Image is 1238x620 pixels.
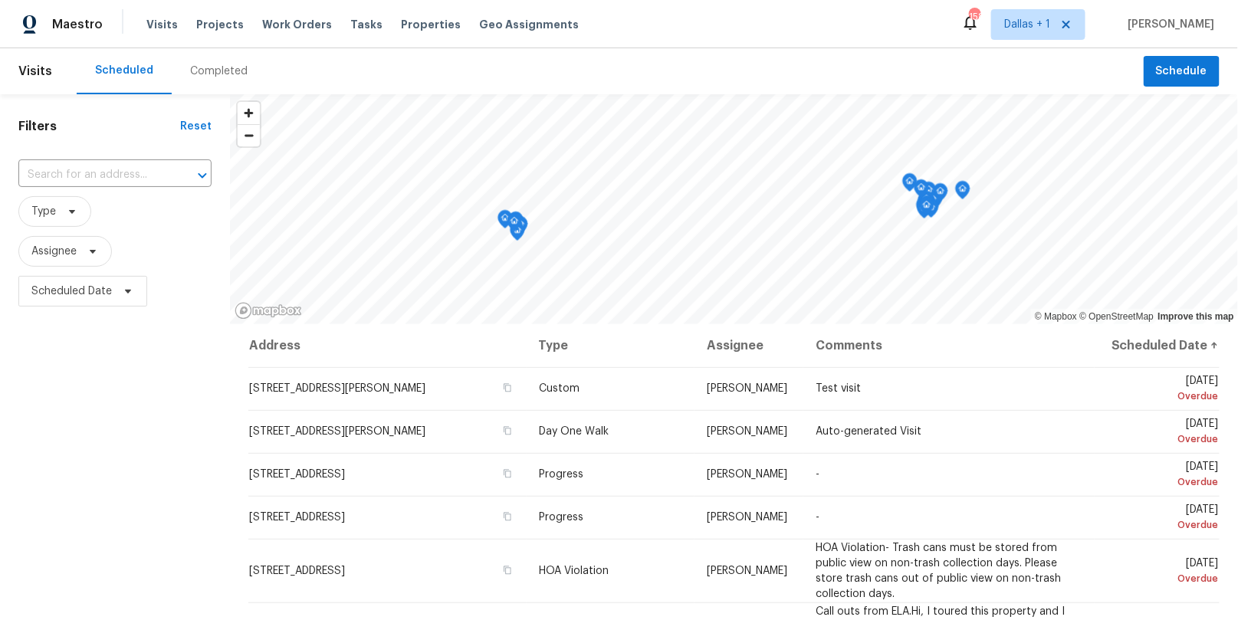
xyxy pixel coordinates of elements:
[508,212,524,235] div: Map marker
[955,181,970,205] div: Map marker
[816,469,819,480] span: -
[539,469,583,480] span: Progress
[192,165,213,186] button: Open
[539,426,609,437] span: Day One Walk
[1107,461,1219,490] span: [DATE]
[1035,311,1077,322] a: Mapbox
[497,210,513,234] div: Map marker
[1144,56,1220,87] button: Schedule
[917,200,932,224] div: Map marker
[190,64,248,79] div: Completed
[1107,517,1219,533] div: Overdue
[1107,558,1219,586] span: [DATE]
[707,383,787,394] span: [PERSON_NAME]
[196,17,244,32] span: Projects
[919,197,934,221] div: Map marker
[1158,311,1234,322] a: Improve this map
[249,512,345,523] span: [STREET_ADDRESS]
[539,566,609,576] span: HOA Violation
[1107,571,1219,586] div: Overdue
[1107,474,1219,490] div: Overdue
[707,426,787,437] span: [PERSON_NAME]
[707,566,787,576] span: [PERSON_NAME]
[262,17,332,32] span: Work Orders
[914,179,929,203] div: Map marker
[933,183,948,207] div: Map marker
[238,102,260,124] button: Zoom in
[501,381,514,395] button: Copy Address
[249,566,345,576] span: [STREET_ADDRESS]
[350,19,383,30] span: Tasks
[52,17,103,32] span: Maestro
[249,469,345,480] span: [STREET_ADDRESS]
[1122,17,1215,32] span: [PERSON_NAME]
[707,469,787,480] span: [PERSON_NAME]
[1095,324,1220,367] th: Scheduled Date ↑
[1004,17,1050,32] span: Dallas + 1
[816,543,1061,599] span: HOA Violation- Trash cans must be stored from public view on non-trash collection days. Please st...
[1107,504,1219,533] span: [DATE]
[527,324,695,367] th: Type
[1107,389,1219,404] div: Overdue
[95,63,153,78] div: Scheduled
[539,512,583,523] span: Progress
[916,197,931,221] div: Map marker
[249,426,425,437] span: [STREET_ADDRESS][PERSON_NAME]
[18,54,52,88] span: Visits
[180,119,212,134] div: Reset
[146,17,178,32] span: Visits
[501,467,514,481] button: Copy Address
[479,17,579,32] span: Geo Assignments
[803,324,1095,367] th: Comments
[31,284,112,299] span: Scheduled Date
[969,9,980,25] div: 158
[238,124,260,146] button: Zoom out
[1107,418,1219,447] span: [DATE]
[501,563,514,577] button: Copy Address
[501,510,514,523] button: Copy Address
[18,163,169,187] input: Search for an address...
[248,324,527,367] th: Address
[235,302,302,320] a: Mapbox homepage
[1156,62,1207,81] span: Schedule
[707,512,787,523] span: [PERSON_NAME]
[902,173,918,197] div: Map marker
[918,192,933,216] div: Map marker
[1107,376,1219,404] span: [DATE]
[539,383,580,394] span: Custom
[507,213,522,237] div: Map marker
[816,512,819,523] span: -
[31,244,77,259] span: Assignee
[249,383,425,394] span: [STREET_ADDRESS][PERSON_NAME]
[695,324,803,367] th: Assignee
[18,119,180,134] h1: Filters
[401,17,461,32] span: Properties
[31,204,56,219] span: Type
[816,383,861,394] span: Test visit
[1079,311,1154,322] a: OpenStreetMap
[1107,431,1219,447] div: Overdue
[501,424,514,438] button: Copy Address
[816,426,921,437] span: Auto-generated Visit
[238,125,260,146] span: Zoom out
[921,182,937,205] div: Map marker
